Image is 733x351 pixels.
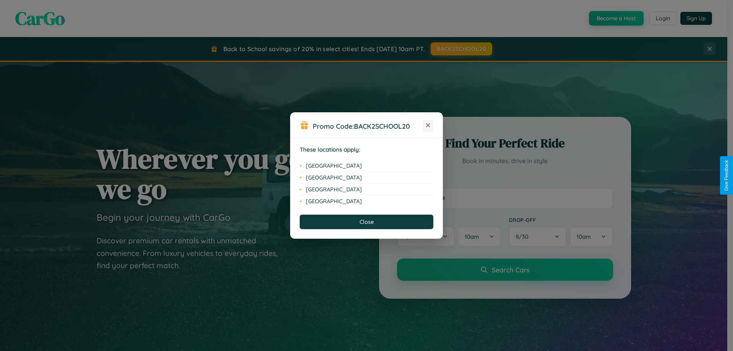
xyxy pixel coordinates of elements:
div: Give Feedback [724,160,729,191]
li: [GEOGRAPHIC_DATA] [300,184,433,196]
h3: Promo Code: [313,122,423,130]
li: [GEOGRAPHIC_DATA] [300,160,433,172]
strong: These locations apply: [300,146,360,153]
b: BACK2SCHOOL20 [354,122,410,130]
li: [GEOGRAPHIC_DATA] [300,172,433,184]
button: Close [300,215,433,229]
li: [GEOGRAPHIC_DATA] [300,196,433,207]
